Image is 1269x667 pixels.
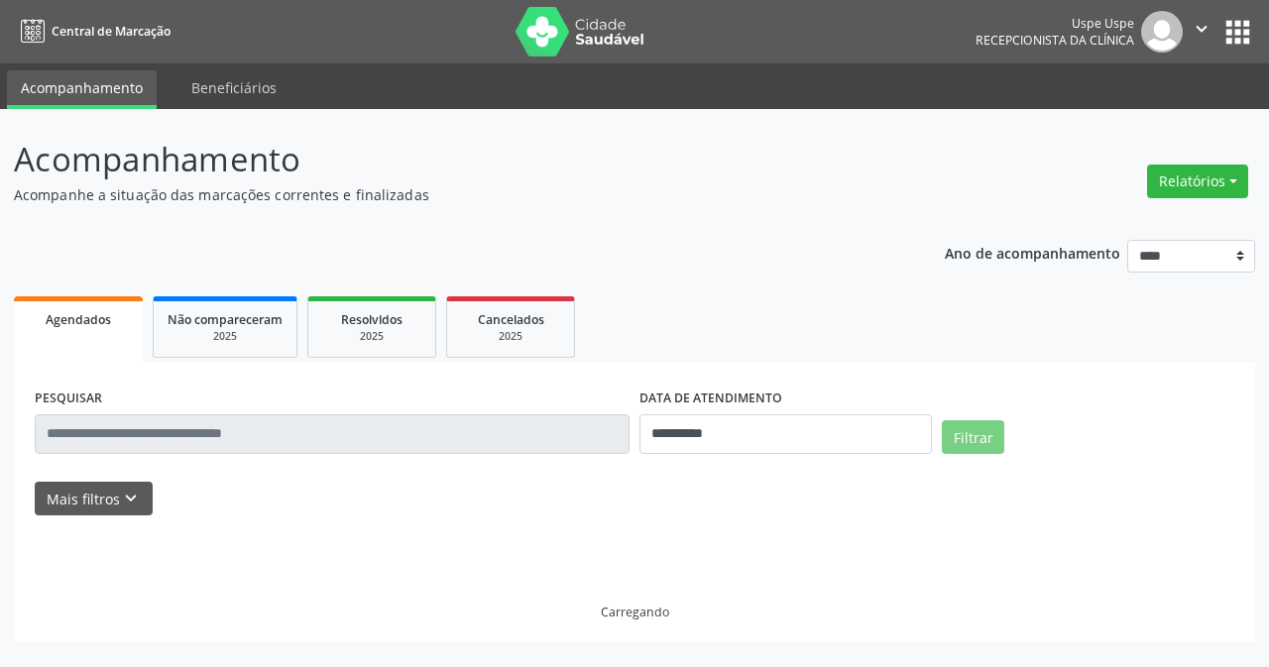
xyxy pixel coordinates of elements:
[1183,11,1220,53] button: 
[1220,15,1255,50] button: apps
[461,329,560,344] div: 2025
[945,240,1120,265] p: Ano de acompanhamento
[168,329,283,344] div: 2025
[14,135,882,184] p: Acompanhamento
[601,604,669,620] div: Carregando
[7,70,157,109] a: Acompanhamento
[976,15,1134,32] div: Uspe Uspe
[341,311,403,328] span: Resolvidos
[14,184,882,205] p: Acompanhe a situação das marcações correntes e finalizadas
[322,329,421,344] div: 2025
[639,384,782,414] label: DATA DE ATENDIMENTO
[177,70,290,105] a: Beneficiários
[35,482,153,516] button: Mais filtroskeyboard_arrow_down
[1191,18,1212,40] i: 
[168,311,283,328] span: Não compareceram
[14,15,171,48] a: Central de Marcação
[1147,165,1248,198] button: Relatórios
[52,23,171,40] span: Central de Marcação
[478,311,544,328] span: Cancelados
[120,488,142,509] i: keyboard_arrow_down
[942,420,1004,454] button: Filtrar
[1141,11,1183,53] img: img
[35,384,102,414] label: PESQUISAR
[976,32,1134,49] span: Recepcionista da clínica
[46,311,111,328] span: Agendados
